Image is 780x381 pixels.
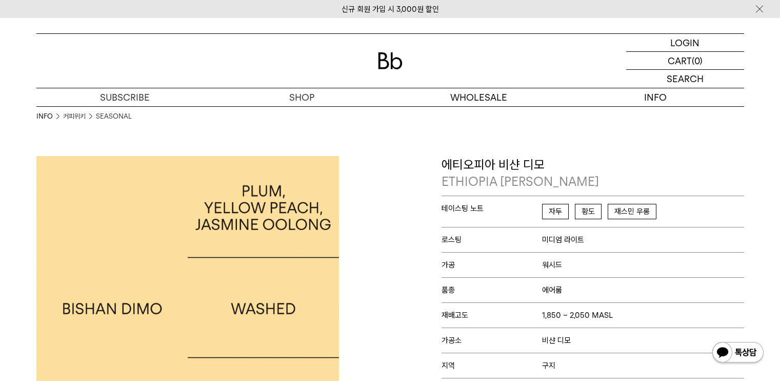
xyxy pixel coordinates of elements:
span: 로스팅 [442,235,543,244]
span: 비샨 디모 [542,336,571,345]
p: SEARCH [667,70,704,88]
p: (0) [692,52,703,69]
a: SUBSCRIBE [36,88,213,106]
a: LOGIN [626,34,744,52]
a: CART (0) [626,52,744,70]
span: 테이스팅 노트 [442,204,543,213]
img: 카카오톡 채널 1:1 채팅 버튼 [711,341,765,366]
img: 로고 [378,52,403,69]
p: INFO [567,88,744,106]
span: 구지 [542,361,555,370]
span: 미디엄 라이트 [542,235,584,244]
span: 황도 [575,204,602,219]
p: CART [668,52,692,69]
p: ETHIOPIA [PERSON_NAME] [442,173,744,190]
span: 품종 [442,285,543,295]
a: SEASONAL [96,111,132,122]
p: LOGIN [670,34,699,51]
span: 재스민 우롱 [608,204,656,219]
span: 1,850 ~ 2,050 MASL [542,311,613,320]
a: 커피위키 [63,111,86,122]
a: 신규 회원 가입 시 3,000원 할인 [342,5,439,14]
li: INFO [36,111,63,122]
span: 재배고도 [442,311,543,320]
span: 워시드 [542,260,562,270]
span: 에어룸 [542,285,562,295]
span: 가공소 [442,336,543,345]
span: 가공 [442,260,543,270]
p: WHOLESALE [390,88,567,106]
a: SHOP [213,88,390,106]
span: 지역 [442,361,543,370]
span: 자두 [542,204,569,219]
p: 에티오피아 비샨 디모 [442,156,744,190]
